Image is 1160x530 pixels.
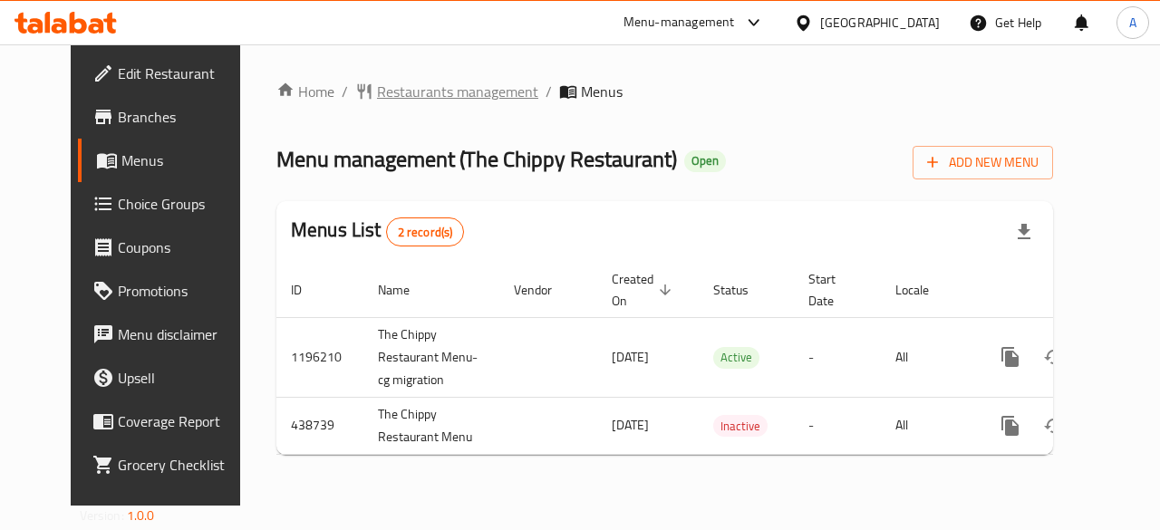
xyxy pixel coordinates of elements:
span: Branches [118,106,250,128]
span: [DATE] [612,345,649,369]
td: The Chippy Restaurant Menu-cg migration [363,317,499,397]
span: Menu management ( The Chippy Restaurant ) [276,139,677,179]
span: Promotions [118,280,250,302]
span: Created On [612,268,677,312]
a: Branches [78,95,265,139]
a: Promotions [78,269,265,313]
div: Menu-management [623,12,735,34]
button: Add New Menu [913,146,1053,179]
a: Coverage Report [78,400,265,443]
span: Add New Menu [927,151,1039,174]
a: Edit Restaurant [78,52,265,95]
span: Open [684,153,726,169]
span: A [1129,13,1136,33]
a: Upsell [78,356,265,400]
span: Choice Groups [118,193,250,215]
span: Inactive [713,416,768,437]
td: 438739 [276,397,363,454]
span: Vendor [514,279,575,301]
span: 2 record(s) [387,224,464,241]
a: Restaurants management [355,81,538,102]
a: Coupons [78,226,265,269]
div: Export file [1002,210,1046,254]
span: [DATE] [612,413,649,437]
a: Menu disclaimer [78,313,265,356]
span: Coverage Report [118,410,250,432]
span: Name [378,279,433,301]
td: - [794,397,881,454]
button: Change Status [1032,404,1076,448]
span: Menu disclaimer [118,323,250,345]
span: ID [291,279,325,301]
span: Grocery Checklist [118,454,250,476]
span: Locale [895,279,952,301]
a: Home [276,81,334,102]
span: Restaurants management [377,81,538,102]
td: 1196210 [276,317,363,397]
nav: breadcrumb [276,81,1053,102]
span: Coupons [118,236,250,258]
td: - [794,317,881,397]
div: Open [684,150,726,172]
span: Version: [80,504,124,527]
span: 1.0.0 [127,504,155,527]
span: Active [713,347,759,368]
div: [GEOGRAPHIC_DATA] [820,13,940,33]
a: Choice Groups [78,182,265,226]
a: Menus [78,139,265,182]
button: Change Status [1032,335,1076,379]
button: more [989,335,1032,379]
li: / [546,81,552,102]
a: Grocery Checklist [78,443,265,487]
span: Menus [581,81,623,102]
h2: Menus List [291,217,464,246]
td: The Chippy Restaurant Menu [363,397,499,454]
li: / [342,81,348,102]
td: All [881,317,974,397]
span: Edit Restaurant [118,63,250,84]
td: All [881,397,974,454]
span: Menus [121,149,250,171]
div: Inactive [713,415,768,437]
button: more [989,404,1032,448]
div: Active [713,347,759,369]
span: Status [713,279,772,301]
span: Start Date [808,268,859,312]
span: Upsell [118,367,250,389]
